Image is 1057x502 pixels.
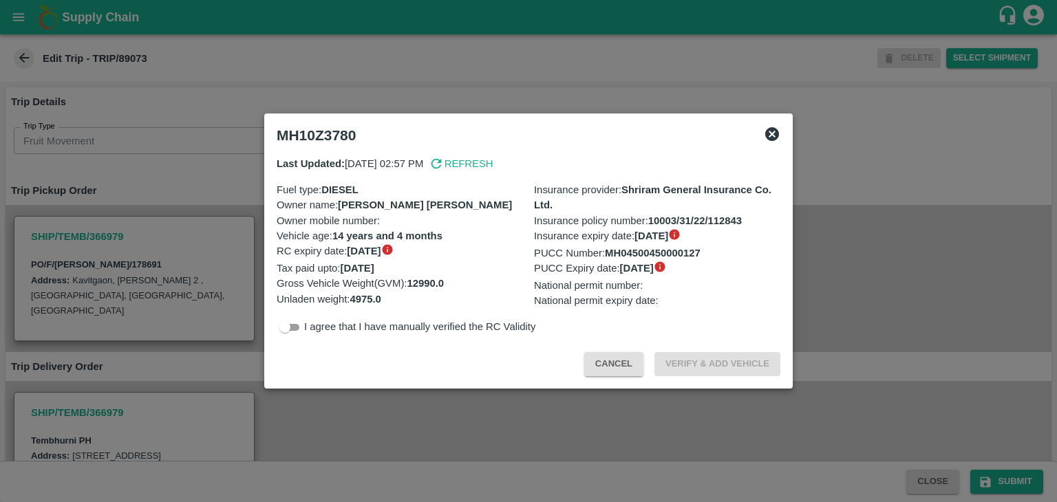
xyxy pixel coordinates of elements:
b: 10003/31/22/112843 [648,215,742,226]
p: [DATE] 02:57 PM [277,156,423,171]
b: Last Updated: [277,158,345,169]
b: [DATE] [340,263,374,274]
p: Insurance policy number : [534,213,780,228]
button: Refresh [429,156,493,171]
p: Unladen weight : [277,292,523,307]
p: Owner mobile number : [277,213,523,228]
p: Refresh [445,156,493,171]
p: Vehicle age : [277,228,523,243]
p: Gross Vehicle Weight(GVM) : [277,276,523,291]
span: RC expiry date : [277,243,381,259]
b: DIESEL [321,184,359,195]
span: PUCC Expiry date : [534,261,654,276]
p: Owner name : [277,197,523,212]
p: National permit number : [534,278,780,293]
span: National permit expiry date : [534,293,659,308]
span: Insurance expiry date : [534,228,668,243]
p: Tax paid upto : [277,261,523,276]
b: [DATE] [347,245,381,257]
b: Shriram General Insurance Co. Ltd. [534,184,771,210]
p: PUCC Number : [534,245,780,261]
p: Fuel type : [277,182,523,197]
b: [PERSON_NAME] [PERSON_NAME] [338,199,512,210]
button: Cancel [584,352,643,376]
p: I agree that I have manually verified the RC Validity [304,319,535,334]
b: 4975.0 [350,294,381,305]
b: MH04500450000127 [605,248,701,259]
b: 14 years and 4 months [332,230,442,241]
b: [DATE] [620,263,654,274]
b: 12990.0 [407,278,444,289]
p: Insurance provider : [534,182,780,213]
b: [DATE] [634,230,668,241]
b: MH10Z3780 [277,127,356,143]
